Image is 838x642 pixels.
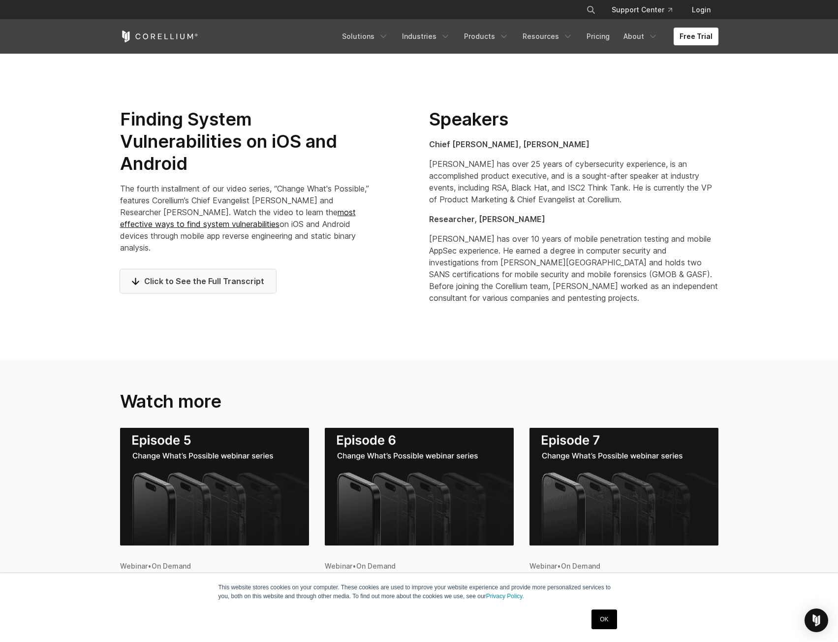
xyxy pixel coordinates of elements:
[132,275,264,287] span: Click to See the Full Transcript
[591,610,617,629] a: OK
[574,1,718,19] div: Navigation Menu
[604,1,680,19] a: Support Center
[458,28,515,45] a: Products
[336,28,394,45] a: Solutions
[684,1,718,19] a: Login
[582,1,600,19] button: Search
[674,28,718,45] a: Free Trial
[429,108,718,130] h2: Speakers
[429,233,718,304] p: [PERSON_NAME] has over 10 years of mobile penetration testing and mobile AppSec experience. He ea...
[120,561,309,571] div: •
[429,158,718,205] p: [PERSON_NAME] has over 25 years of cybersecurity experience, is an accomplished product executive...
[120,31,198,42] a: Corellium Home
[336,28,718,45] div: Navigation Menu
[120,108,372,175] h2: Finding System Vulnerabilities on iOS and Android
[429,214,545,224] strong: Researcher, [PERSON_NAME]
[120,183,372,254] p: The fourth installment of our video series, “Change What's Possible,” features Corellium’s Chief ...
[529,561,718,571] div: •
[517,28,579,45] a: Resources
[120,390,409,412] h2: Watch more
[561,562,600,570] span: On Demand
[429,139,590,149] strong: Chief [PERSON_NAME], [PERSON_NAME]
[486,593,524,600] a: Privacy Policy.
[325,562,352,570] span: Webinar
[120,562,148,570] span: Webinar
[581,28,616,45] a: Pricing
[356,562,396,570] span: On Demand
[618,28,664,45] a: About
[325,561,514,571] div: •
[396,28,456,45] a: Industries
[325,428,514,546] img: Mobile Malware & Threat Research Without Limits
[529,562,557,570] span: Webinar
[529,428,718,546] img: Mobile Vulnerabilities Exposed: Getting Our Hands Dirty Part 2
[120,428,309,546] img: Mobile Vulnerabilities Exposed: Getting Our Hands Dirty
[805,609,828,632] div: Open Intercom Messenger
[152,562,191,570] span: On Demand
[218,583,620,601] p: This website stores cookies on your computer. These cookies are used to improve your website expe...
